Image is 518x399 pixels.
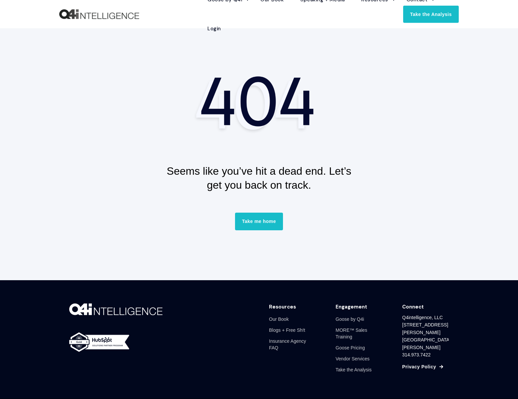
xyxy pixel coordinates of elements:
img: 404 Page Not Found [192,70,326,135]
span: Seems like you’ve hit a dead end. Let’s get you back on track. [167,165,351,191]
img: 01202-Q4i-Brand-Design-WH-Apr-10-2023-10-13-58-1515-AM [69,303,162,315]
div: Connect [402,303,424,310]
a: Goose Pricing [336,342,365,353]
a: Take the Analysis [336,364,372,375]
div: Navigation Menu [336,314,382,375]
a: Take me home [235,213,283,230]
div: Q4intelligence, LLC [STREET_ADDRESS][PERSON_NAME] [GEOGRAPHIC_DATA][PERSON_NAME] 314.973.7422 [402,314,451,358]
img: gold-horizontal-white-2 [69,332,129,352]
div: Navigation Menu [269,314,316,353]
img: Q4intelligence, LLC logo [59,9,139,19]
div: Engagement [336,303,367,310]
div: Resources [269,303,296,310]
a: Take the Analysis [403,5,459,23]
a: Back to Home [59,9,139,19]
a: Our Book [269,314,289,325]
a: Insurance Agency FAQ [269,336,316,353]
a: Blogs + Free Sh!t [269,325,305,336]
a: Vendor Services [336,353,370,364]
a: Privacy Policy [402,363,436,370]
a: Login [199,14,221,43]
a: MORE™ Sales Training [336,325,382,342]
a: Goose by Q4i [336,314,364,325]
